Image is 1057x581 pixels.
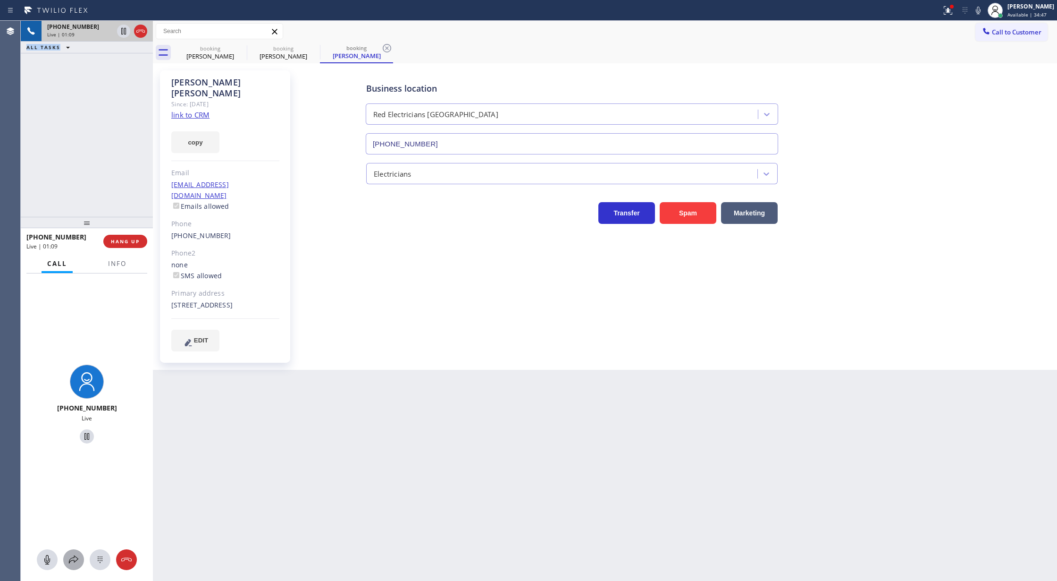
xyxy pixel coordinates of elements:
[26,44,60,51] span: ALL TASKS
[108,259,126,268] span: Info
[321,51,392,60] div: [PERSON_NAME]
[47,23,99,31] span: [PHONE_NUMBER]
[47,259,67,268] span: Call
[21,42,79,53] button: ALL TASKS
[47,31,75,38] span: Live | 01:09
[660,202,716,224] button: Spam
[721,202,778,224] button: Marketing
[366,82,778,95] div: Business location
[175,42,246,63] div: Allen James
[321,42,392,62] div: Allen James
[57,403,117,412] span: [PHONE_NUMBER]
[171,248,279,259] div: Phone2
[171,180,229,200] a: [EMAIL_ADDRESS][DOMAIN_NAME]
[373,109,498,120] div: Red Electricians [GEOGRAPHIC_DATA]
[175,45,246,52] div: booking
[103,235,147,248] button: HANG UP
[972,4,985,17] button: Mute
[102,255,132,273] button: Info
[1007,2,1054,10] div: [PERSON_NAME]
[171,110,210,120] a: link to CRM
[171,77,279,99] div: [PERSON_NAME] [PERSON_NAME]
[171,131,219,153] button: copy
[173,203,179,209] input: Emails allowed
[171,330,219,351] button: EDIT
[63,549,84,570] button: Open directory
[116,549,137,570] button: Hang up
[171,271,222,280] label: SMS allowed
[171,288,279,299] div: Primary address
[171,99,279,110] div: Since: [DATE]
[374,168,411,179] div: Electricians
[156,24,283,39] input: Search
[80,429,94,444] button: Hold Customer
[175,52,246,60] div: [PERSON_NAME]
[992,28,1041,36] span: Call to Customer
[171,168,279,179] div: Email
[111,238,140,245] span: HANG UP
[90,549,110,570] button: Open dialpad
[26,242,58,250] span: Live | 01:09
[117,25,130,38] button: Hold Customer
[37,549,58,570] button: Mute
[321,44,392,51] div: booking
[598,202,655,224] button: Transfer
[248,52,319,60] div: [PERSON_NAME]
[1007,11,1047,18] span: Available | 34:47
[171,260,279,282] div: none
[171,231,231,240] a: [PHONE_NUMBER]
[171,300,279,311] div: [STREET_ADDRESS]
[171,202,229,211] label: Emails allowed
[248,45,319,52] div: booking
[82,414,92,422] span: Live
[173,272,179,278] input: SMS allowed
[171,219,279,230] div: Phone
[975,23,1048,41] button: Call to Customer
[26,232,86,241] span: [PHONE_NUMBER]
[194,337,208,344] span: EDIT
[248,42,319,63] div: Allen James
[42,255,73,273] button: Call
[366,133,778,154] input: Phone Number
[134,25,147,38] button: Hang up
